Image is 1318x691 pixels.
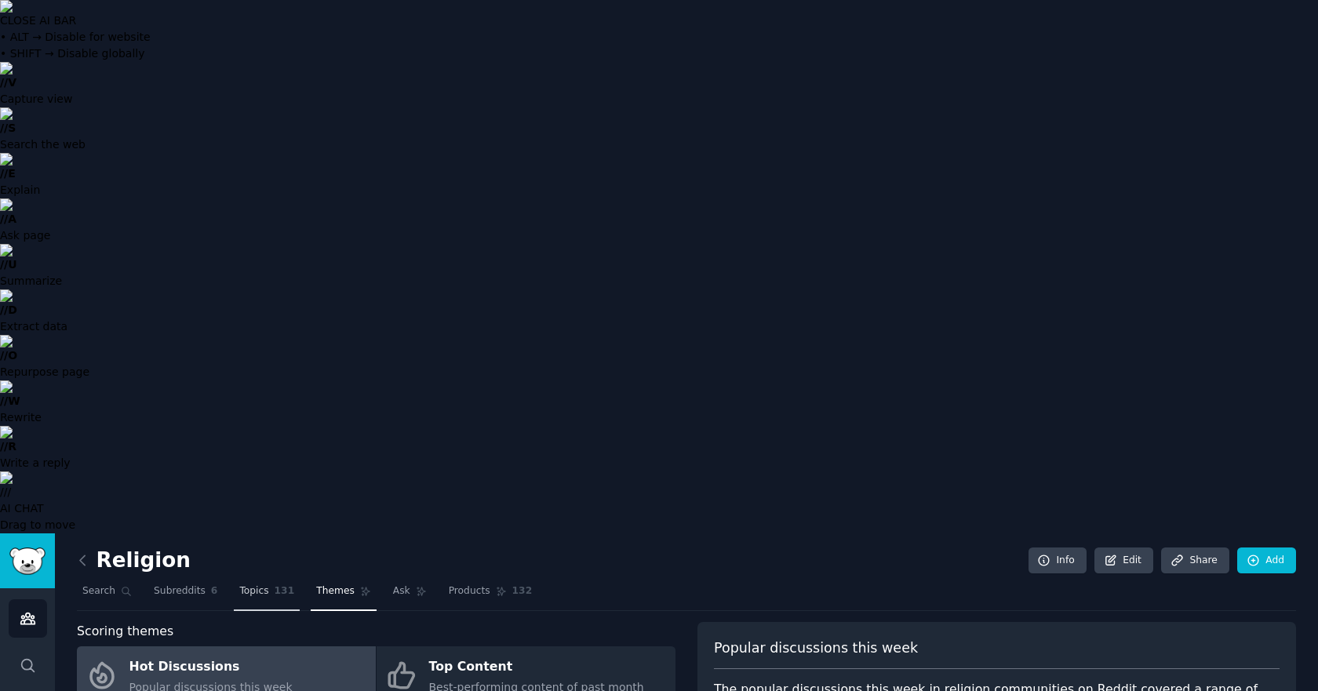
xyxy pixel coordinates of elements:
a: Ask [388,579,432,611]
a: Themes [311,579,377,611]
span: Subreddits [154,584,206,598]
img: GummySearch logo [9,547,46,575]
span: Themes [316,584,355,598]
span: 132 [512,584,533,598]
div: Hot Discussions [129,655,293,680]
a: Add [1237,547,1296,574]
a: Products132 [443,579,537,611]
a: Edit [1094,547,1153,574]
a: Search [77,579,137,611]
span: 6 [211,584,218,598]
span: Popular discussions this week [714,638,918,658]
span: Products [449,584,490,598]
h2: Religion [77,548,191,573]
a: Info [1029,547,1087,574]
div: Top Content [429,655,644,680]
span: Scoring themes [77,622,173,642]
span: Topics [239,584,268,598]
a: Subreddits6 [148,579,223,611]
span: Search [82,584,115,598]
a: Topics131 [234,579,300,611]
a: Share [1161,547,1229,574]
span: Ask [393,584,410,598]
span: 131 [275,584,295,598]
